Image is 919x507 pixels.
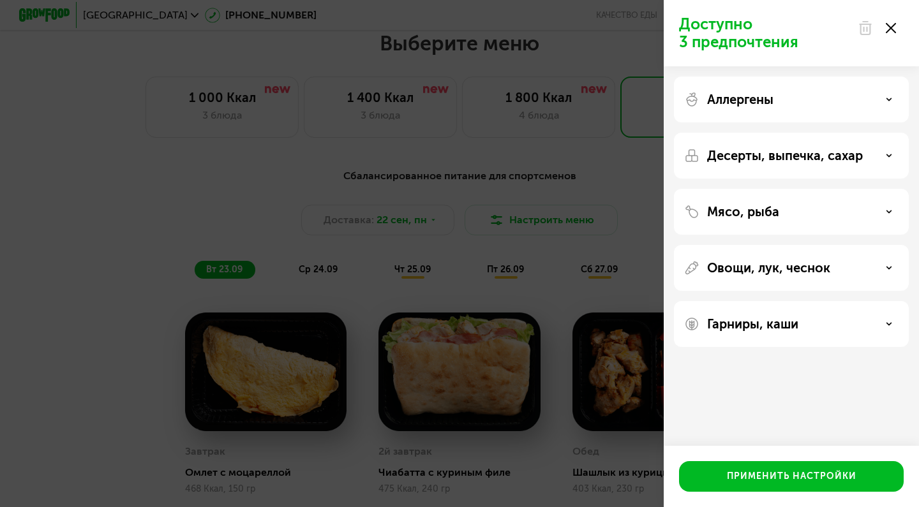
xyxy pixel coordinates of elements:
[707,260,830,276] p: Овощи, лук, чеснок
[727,470,856,483] div: Применить настройки
[679,15,850,51] p: Доступно 3 предпочтения
[707,316,798,332] p: Гарниры, каши
[679,461,904,492] button: Применить настройки
[707,92,773,107] p: Аллергены
[707,204,779,219] p: Мясо, рыба
[707,148,863,163] p: Десерты, выпечка, сахар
